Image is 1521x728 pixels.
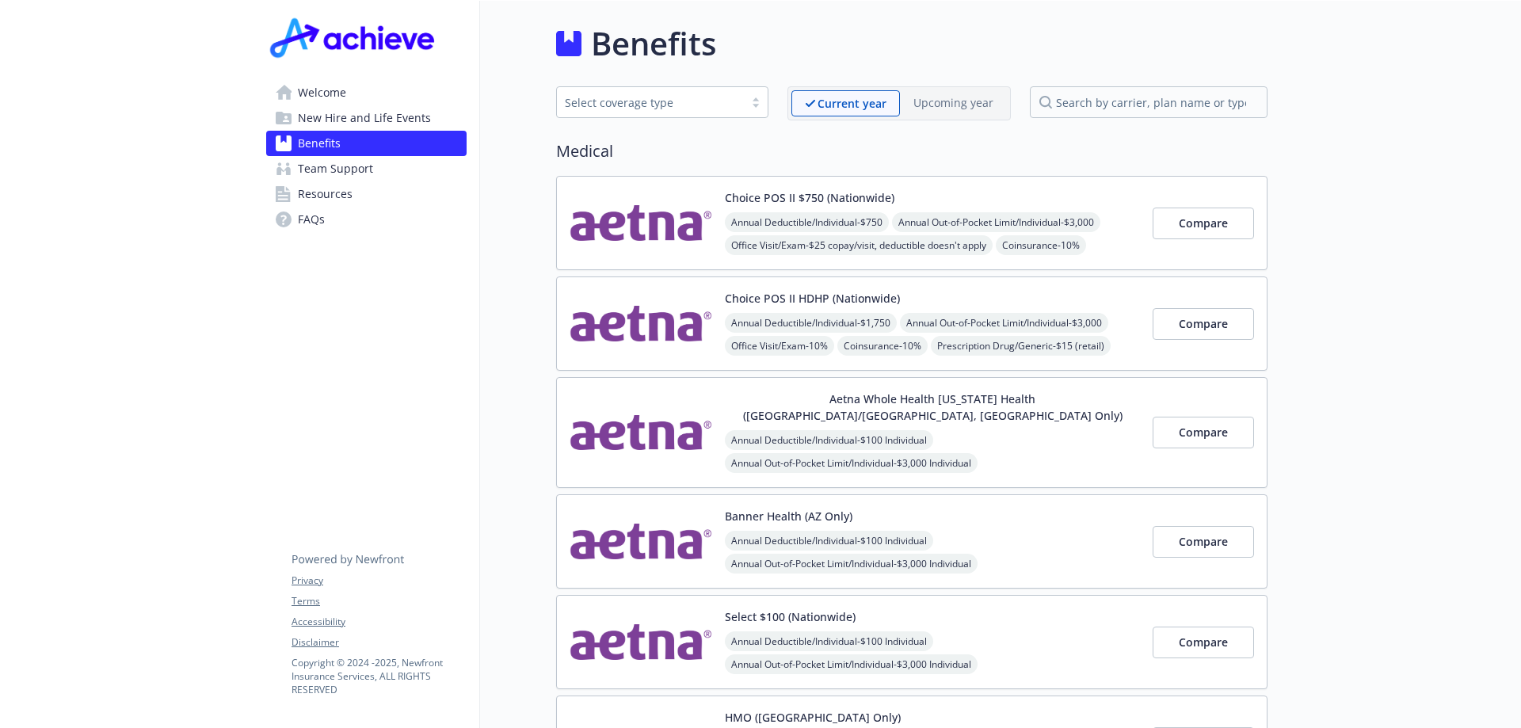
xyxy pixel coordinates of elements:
a: Resources [266,181,467,207]
span: Annual Out-of-Pocket Limit/Individual - $3,000 Individual [725,654,978,674]
button: Compare [1153,308,1254,340]
a: Welcome [266,80,467,105]
a: Disclaimer [292,635,466,650]
button: Select $100 (Nationwide) [725,608,856,625]
span: Compare [1179,316,1228,331]
span: Compare [1179,215,1228,231]
span: Annual Out-of-Pocket Limit/Individual - $3,000 [900,313,1108,333]
span: FAQs [298,207,325,232]
span: Compare [1179,635,1228,650]
img: Aetna Inc carrier logo [570,290,712,357]
span: Annual Deductible/Individual - $100 Individual [725,631,933,651]
button: Choice POS II $750 (Nationwide) [725,189,894,206]
button: Compare [1153,208,1254,239]
img: Aetna Inc carrier logo [570,508,712,575]
span: Compare [1179,425,1228,440]
p: Upcoming year [913,94,993,111]
h2: Medical [556,139,1267,163]
div: Select coverage type [565,94,736,111]
span: Annual Deductible/Individual - $100 Individual [725,430,933,450]
input: search by carrier, plan name or type [1030,86,1267,118]
a: Benefits [266,131,467,156]
img: Aetna Inc carrier logo [570,391,712,475]
button: Banner Health (AZ Only) [725,508,852,524]
a: Privacy [292,574,466,588]
span: Annual Deductible/Individual - $750 [725,212,889,232]
span: Coinsurance - 10% [996,235,1086,255]
a: Team Support [266,156,467,181]
span: Welcome [298,80,346,105]
span: Upcoming year [900,90,1007,116]
span: Team Support [298,156,373,181]
p: Current year [818,95,886,112]
a: FAQs [266,207,467,232]
a: Accessibility [292,615,466,629]
span: Annual Out-of-Pocket Limit/Individual - $3,000 Individual [725,453,978,473]
a: New Hire and Life Events [266,105,467,131]
button: Compare [1153,417,1254,448]
span: Resources [298,181,353,207]
button: Compare [1153,526,1254,558]
button: Compare [1153,627,1254,658]
span: New Hire and Life Events [298,105,431,131]
span: Office Visit/Exam - 10% [725,336,834,356]
span: Prescription Drug/Generic - $15 (retail) [931,336,1111,356]
button: HMO ([GEOGRAPHIC_DATA] Only) [725,709,901,726]
button: Aetna Whole Health [US_STATE] Health ([GEOGRAPHIC_DATA]/[GEOGRAPHIC_DATA], [GEOGRAPHIC_DATA] Only) [725,391,1140,424]
span: Annual Out-of-Pocket Limit/Individual - $3,000 Individual [725,554,978,574]
a: Terms [292,594,466,608]
h1: Benefits [591,20,716,67]
span: Benefits [298,131,341,156]
p: Copyright © 2024 - 2025 , Newfront Insurance Services, ALL RIGHTS RESERVED [292,656,466,696]
span: Coinsurance - 10% [837,336,928,356]
span: Annual Deductible/Individual - $100 Individual [725,531,933,551]
span: Annual Deductible/Individual - $1,750 [725,313,897,333]
img: Aetna Inc carrier logo [570,608,712,676]
button: Choice POS II HDHP (Nationwide) [725,290,900,307]
span: Compare [1179,534,1228,549]
img: Aetna Inc carrier logo [570,189,712,257]
span: Annual Out-of-Pocket Limit/Individual - $3,000 [892,212,1100,232]
span: Office Visit/Exam - $25 copay/visit, deductible doesn't apply [725,235,993,255]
